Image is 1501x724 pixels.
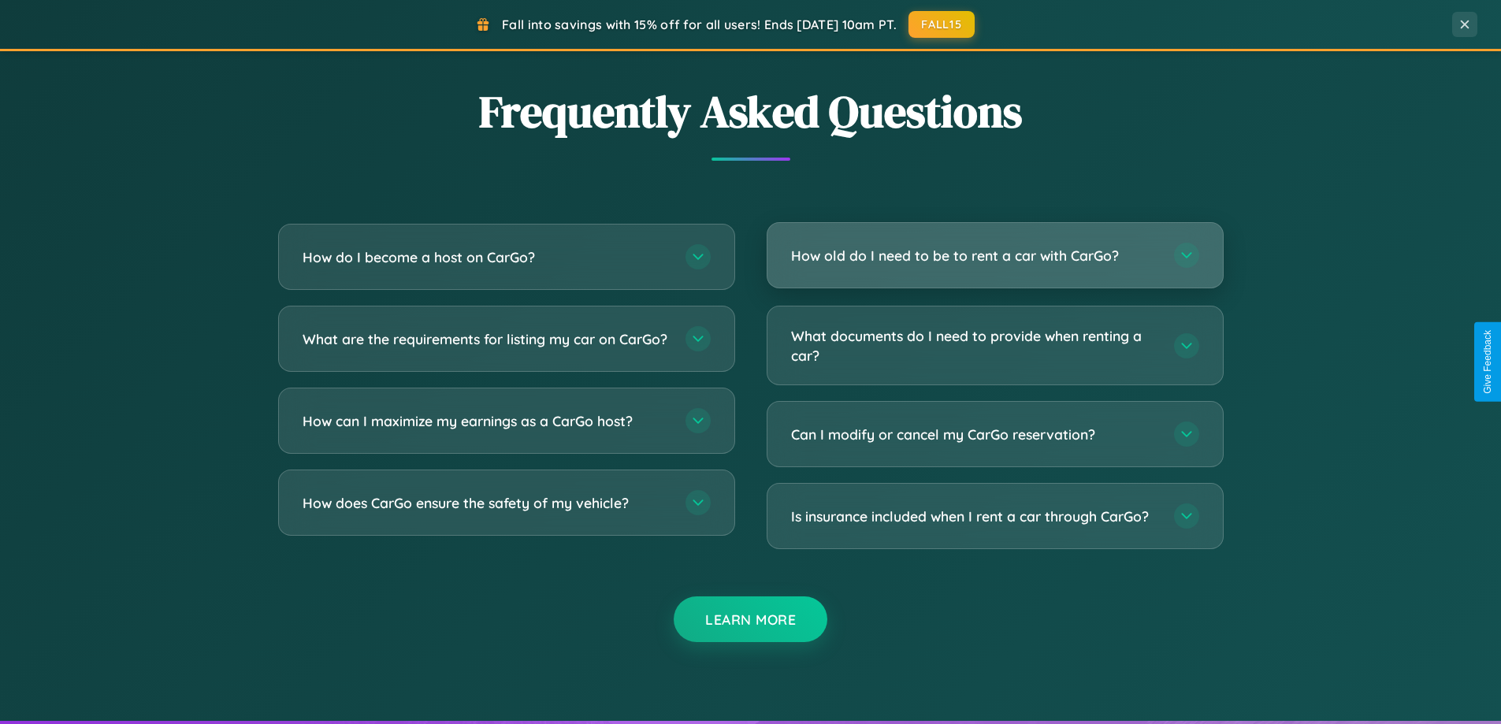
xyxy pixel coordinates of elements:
div: Give Feedback [1482,330,1493,394]
h3: What documents do I need to provide when renting a car? [791,326,1158,365]
h2: Frequently Asked Questions [278,81,1224,142]
h3: What are the requirements for listing my car on CarGo? [303,329,670,349]
span: Fall into savings with 15% off for all users! Ends [DATE] 10am PT. [502,17,897,32]
h3: How can I maximize my earnings as a CarGo host? [303,411,670,431]
h3: Is insurance included when I rent a car through CarGo? [791,507,1158,526]
h3: Can I modify or cancel my CarGo reservation? [791,425,1158,444]
button: FALL15 [908,11,975,38]
button: Learn More [674,596,827,642]
h3: How do I become a host on CarGo? [303,247,670,267]
h3: How does CarGo ensure the safety of my vehicle? [303,493,670,513]
h3: How old do I need to be to rent a car with CarGo? [791,246,1158,265]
